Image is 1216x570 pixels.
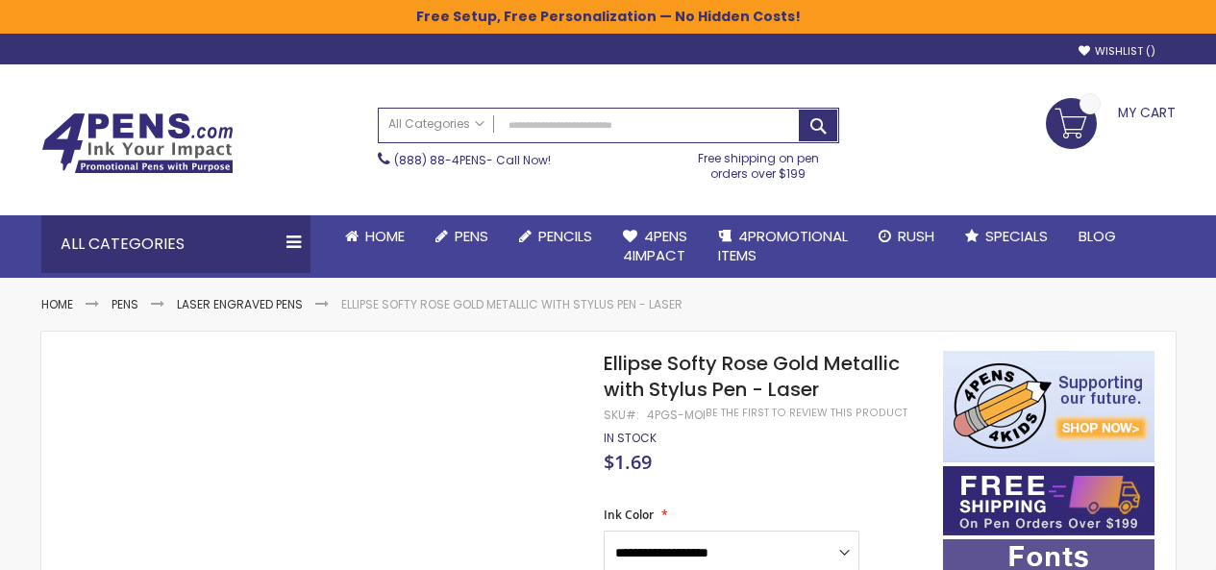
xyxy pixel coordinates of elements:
[41,112,234,174] img: 4Pens Custom Pens and Promotional Products
[647,408,706,423] div: 4PGS-MOI
[177,296,303,312] a: Laser Engraved Pens
[1079,44,1155,59] a: Wishlist
[604,507,654,523] span: Ink Color
[703,215,863,278] a: 4PROMOTIONALITEMS
[394,152,486,168] a: (888) 88-4PENS
[943,466,1154,535] img: Free shipping on orders over $199
[365,226,405,246] span: Home
[985,226,1048,246] span: Specials
[950,215,1063,258] a: Specials
[604,407,639,423] strong: SKU
[604,430,657,446] span: In stock
[706,406,907,420] a: Be the first to review this product
[330,215,420,258] a: Home
[41,296,73,312] a: Home
[604,431,657,446] div: Availability
[394,152,551,168] span: - Call Now!
[538,226,592,246] span: Pencils
[420,215,504,258] a: Pens
[41,215,310,273] div: All Categories
[112,296,138,312] a: Pens
[718,226,848,265] span: 4PROMOTIONAL ITEMS
[863,215,950,258] a: Rush
[504,215,608,258] a: Pencils
[623,226,687,265] span: 4Pens 4impact
[379,109,494,140] a: All Categories
[678,143,839,182] div: Free shipping on pen orders over $199
[604,449,652,475] span: $1.69
[455,226,488,246] span: Pens
[608,215,703,278] a: 4Pens4impact
[1063,215,1131,258] a: Blog
[341,297,682,312] li: Ellipse Softy Rose Gold Metallic with Stylus Pen - Laser
[898,226,934,246] span: Rush
[943,351,1154,462] img: 4pens 4 kids
[1079,226,1116,246] span: Blog
[604,350,900,403] span: Ellipse Softy Rose Gold Metallic with Stylus Pen - Laser
[388,116,484,132] span: All Categories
